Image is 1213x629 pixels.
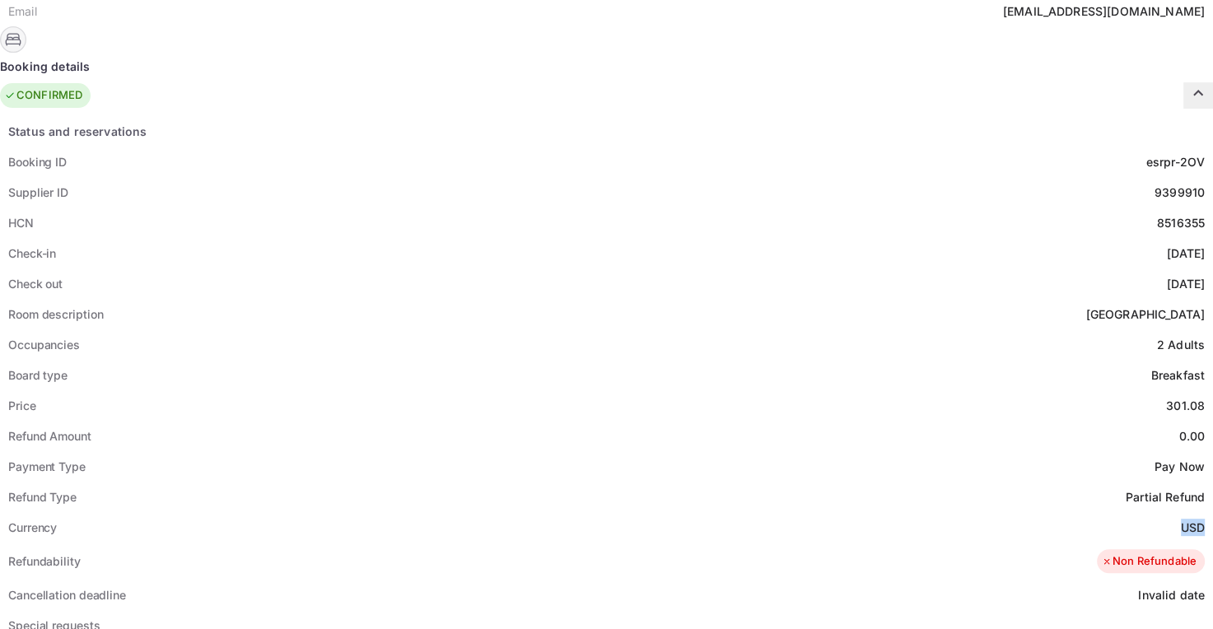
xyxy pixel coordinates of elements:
[8,124,147,138] ya-tr-span: Status and reservations
[1138,588,1205,602] ya-tr-span: Invalid date
[1167,275,1205,292] div: [DATE]
[16,87,82,104] ya-tr-span: CONFIRMED
[8,588,126,602] ya-tr-span: Cancellation deadline
[1166,397,1205,414] div: 301.08
[8,185,68,199] ya-tr-span: Supplier ID
[1085,307,1205,321] ya-tr-span: [GEOGRAPHIC_DATA]
[1126,490,1205,504] ya-tr-span: Partial Refund
[8,155,67,169] ya-tr-span: Booking ID
[1181,520,1205,534] ya-tr-span: USD
[8,398,36,412] ya-tr-span: Price
[8,246,56,260] ya-tr-span: Check-in
[8,429,91,443] ya-tr-span: Refund Amount
[8,338,80,352] ya-tr-span: Occupancies
[1167,245,1205,262] div: [DATE]
[8,277,63,291] ya-tr-span: Check out
[8,307,103,321] ya-tr-span: Room description
[8,554,81,568] ya-tr-span: Refundability
[1157,214,1205,231] div: 8516355
[8,4,37,18] ya-tr-span: Email
[1155,459,1205,473] ya-tr-span: Pay Now
[8,368,68,382] ya-tr-span: Board type
[8,520,57,534] ya-tr-span: Currency
[1113,553,1197,570] ya-tr-span: Non Refundable
[1178,427,1205,445] div: 0.00
[8,216,34,230] ya-tr-span: HCN
[1157,338,1205,352] ya-tr-span: 2 Adults
[1146,155,1205,169] ya-tr-span: esrpr-2OV
[1003,4,1205,18] ya-tr-span: [EMAIL_ADDRESS][DOMAIN_NAME]
[1155,184,1205,201] div: 9399910
[8,490,77,504] ya-tr-span: Refund Type
[8,459,86,473] ya-tr-span: Payment Type
[1151,368,1205,382] ya-tr-span: Breakfast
